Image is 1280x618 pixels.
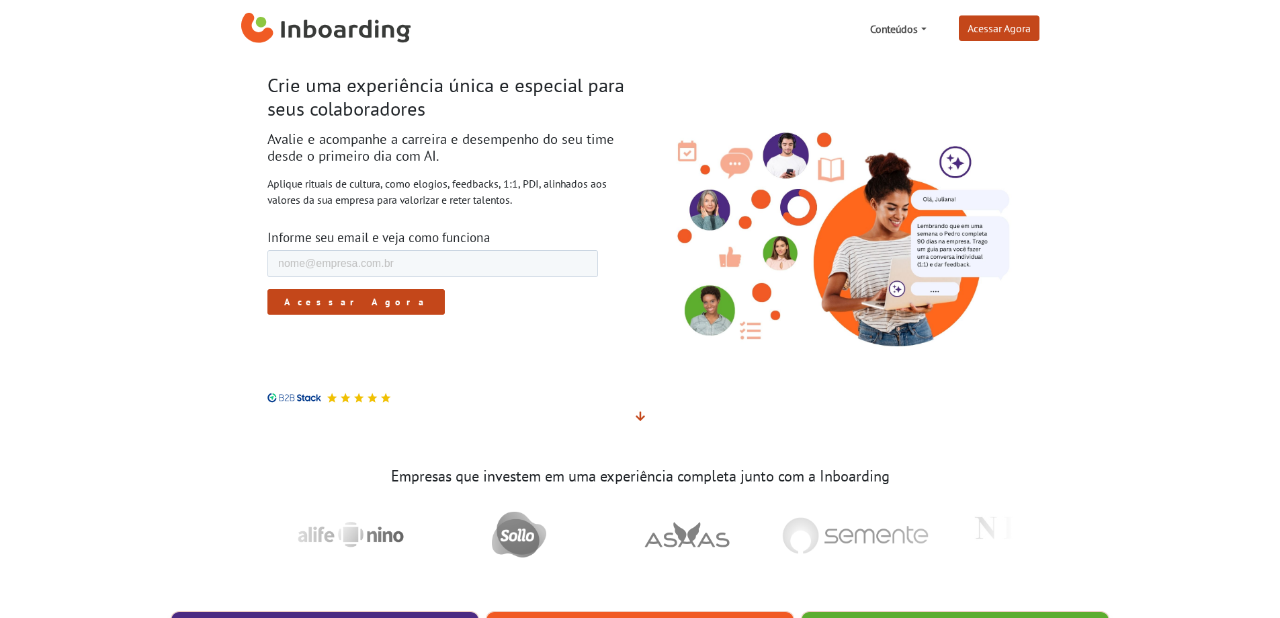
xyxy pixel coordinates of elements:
[241,5,411,52] a: Inboarding Home Page
[267,229,630,245] h3: Informe seu email e veja como funciona
[267,176,630,208] p: Aplique rituais de cultura, como elogios, feedbacks, 1:1, PDI, alinhados aos valores da sua empre...
[380,393,391,403] img: Avaliação 5 estrelas no B2B Stack
[650,108,1013,352] img: Inboarding - Rutuais de Cultura com Inteligência Ariticial. Feedback, conversas 1:1, PDI.
[267,250,598,377] iframe: Form 0
[367,393,378,403] img: Avaliação 5 estrelas no B2B Stack
[633,511,740,558] img: Asaas
[865,15,931,42] a: Conteúdos
[327,393,337,403] img: Avaliação 5 estrelas no B2B Stack
[267,393,321,403] img: B2B Stack logo
[241,9,411,49] img: Inboarding Home
[771,506,939,564] img: Semente Negocios
[267,131,630,165] h2: Avalie e acompanhe a carreira e desempenho do seu time desde o primeiro dia com AI.
[321,393,391,403] div: Avaliação 5 estrelas no B2B Stack
[88,55,265,81] input: Acessar Agora
[267,467,1013,486] h3: Empresas que investem em uma experiência completa junto com a Inboarding
[267,74,630,120] h1: Crie uma experiência única e especial para seus colaboradores
[959,15,1039,41] a: Acessar Agora
[340,393,351,403] img: Avaliação 5 estrelas no B2B Stack
[636,410,645,423] span: Veja mais detalhes abaixo
[280,501,421,568] img: Alife Nino
[353,393,364,403] img: Avaliação 5 estrelas no B2B Stack
[480,501,556,568] img: Sollo Brasil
